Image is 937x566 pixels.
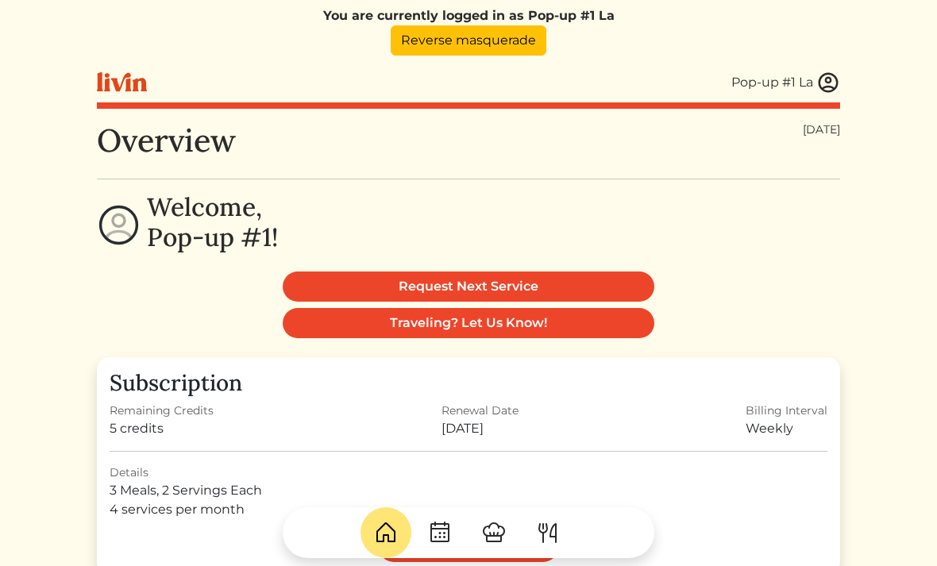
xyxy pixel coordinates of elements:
[816,71,840,94] img: user_account-e6e16d2ec92f44fc35f99ef0dc9cddf60790bfa021a6ecb1c896eb5d2907b31c.svg
[110,402,214,419] div: Remaining Credits
[97,203,141,247] img: profile-circle-6dcd711754eaac681cb4e5fa6e5947ecf152da99a3a386d1f417117c42b37ef2.svg
[481,520,507,545] img: ChefHat-a374fb509e4f37eb0702ca99f5f64f3b6956810f32a249b33092029f8484b388.svg
[97,72,147,92] img: livin-logo-a0d97d1a881af30f6274990eb6222085a2533c92bbd1e4f22c21b4f0d0e3210c.svg
[373,520,399,545] img: House-9bf13187bcbb5817f509fe5e7408150f90897510c4275e13d0d5fca38e0b5951.svg
[442,419,519,438] div: [DATE]
[746,419,827,438] div: Weekly
[110,464,827,481] div: Details
[283,308,654,338] a: Traveling? Let Us Know!
[283,271,654,302] a: Request Next Service
[110,481,827,500] div: 3 Meals, 2 Servings Each
[110,370,827,396] h3: Subscription
[110,419,214,438] div: 5 credits
[746,402,827,419] div: Billing Interval
[427,520,453,545] img: CalendarDots-5bcf9d9080389f2a281d69619e1c85352834be518fbc73d9501aef674afc0d57.svg
[803,121,840,138] div: [DATE]
[391,25,546,56] a: Reverse masquerade
[535,520,561,545] img: ForkKnife-55491504ffdb50bab0c1e09e7649658475375261d09fd45db06cec23bce548bf.svg
[147,192,278,252] h2: Welcome, Pop-up #1!
[731,73,813,92] div: Pop-up #1 La
[97,121,236,160] h1: Overview
[442,402,519,419] div: Renewal Date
